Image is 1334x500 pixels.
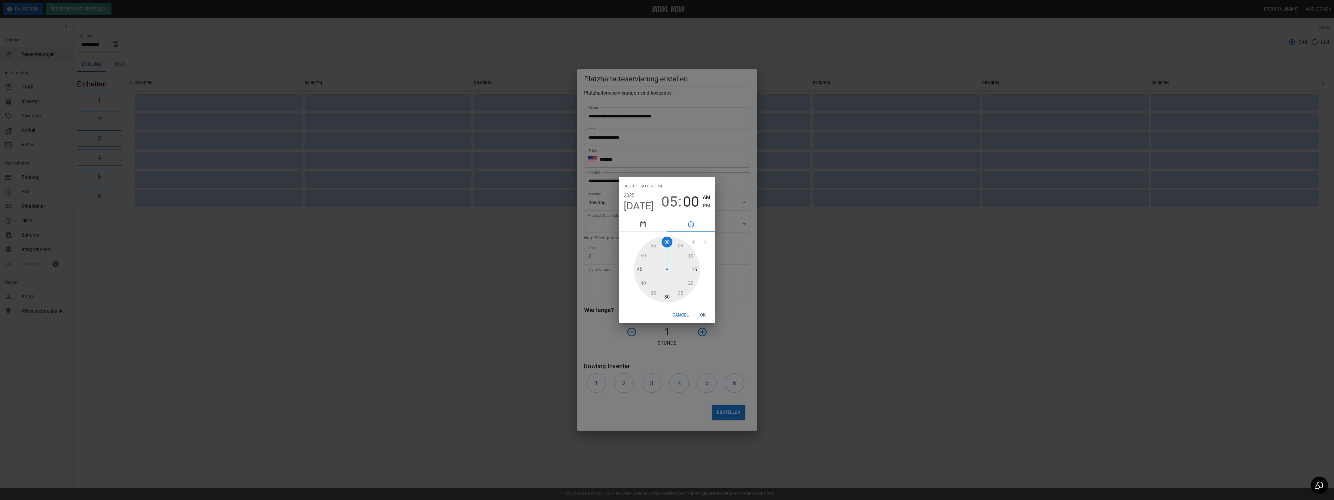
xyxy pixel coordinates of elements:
[619,217,667,232] button: pick date
[624,191,635,200] button: 2025
[693,310,713,321] button: OK
[661,193,678,210] button: 05
[667,217,715,232] button: pick time
[703,202,710,210] button: PM
[683,193,699,210] button: 00
[678,193,682,210] span: :
[624,200,654,212] button: [DATE]
[703,193,710,202] button: AM
[687,236,699,248] button: open previous view
[670,310,691,321] button: Cancel
[624,182,663,191] span: Select date & time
